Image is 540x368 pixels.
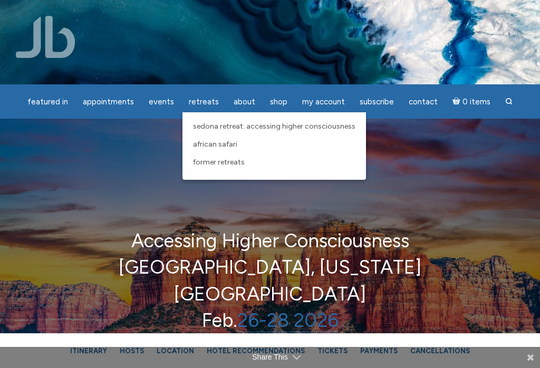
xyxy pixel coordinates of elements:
[452,97,462,106] i: Cart
[264,92,294,112] a: Shop
[302,97,345,106] span: My Account
[201,342,310,360] a: Hotel Recommendations
[446,91,497,112] a: Cart0 items
[151,342,199,360] a: Location
[402,92,444,112] a: Contact
[355,342,403,360] a: Payments
[149,97,174,106] span: Events
[76,92,140,112] a: Appointments
[296,92,351,112] a: My Account
[27,97,68,106] span: featured in
[114,342,149,360] a: Hosts
[462,98,490,106] span: 0 items
[234,97,255,106] span: About
[188,153,361,171] a: Former Retreats
[353,92,400,112] a: Subscribe
[16,16,75,58] img: Jamie Butler. The Everyday Medium
[189,97,219,106] span: Retreats
[83,97,134,106] span: Appointments
[142,92,180,112] a: Events
[65,342,112,360] a: Itinerary
[193,140,237,149] span: African Safari
[237,309,339,332] a: 26-28 2026
[270,97,287,106] span: Shop
[21,92,74,112] a: featured in
[360,97,394,106] span: Subscribe
[188,118,361,135] a: Sedona Retreat: Accessing Higher Consciousness
[409,97,438,106] span: Contact
[193,122,355,131] span: Sedona Retreat: Accessing Higher Consciousness
[27,228,513,334] p: Accessing Higher Consciousness [GEOGRAPHIC_DATA], [US_STATE] [GEOGRAPHIC_DATA] Feb.
[227,92,262,112] a: About
[312,342,353,360] a: Tickets
[182,92,225,112] a: Retreats
[405,342,475,360] a: Cancellations
[193,158,245,167] span: Former Retreats
[188,135,361,153] a: African Safari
